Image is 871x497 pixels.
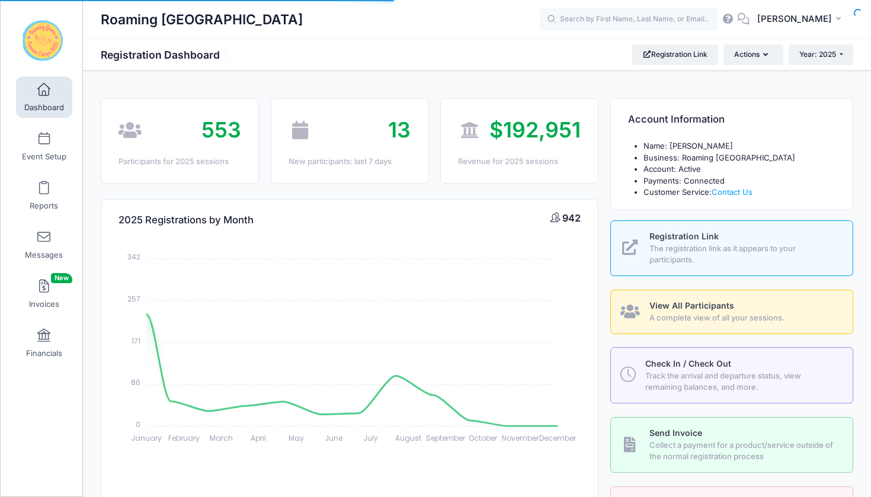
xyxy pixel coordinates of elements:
a: Financials [16,322,72,364]
tspan: 342 [127,252,140,262]
span: Collect a payment for a product/service outside of the normal registration process [649,440,840,463]
span: Check In / Check Out [645,358,731,368]
li: Name: [PERSON_NAME] [643,140,835,152]
div: New participants: last 7 days [289,156,411,168]
a: Reports [16,175,72,216]
span: Dashboard [24,102,64,113]
a: Send Invoice Collect a payment for a product/service outside of the normal registration process [610,417,853,473]
h1: Registration Dashboard [101,49,230,61]
span: The registration link as it appears to your participants. [649,243,840,266]
span: New [51,273,72,283]
span: Registration Link [649,231,719,241]
tspan: 86 [131,377,140,387]
button: Actions [723,44,783,65]
button: [PERSON_NAME] [750,6,853,33]
tspan: February [168,433,200,443]
span: Reports [30,201,58,211]
tspan: May [289,433,304,443]
img: Roaming Gnome Theatre [20,18,65,63]
a: Roaming Gnome Theatre [1,12,84,69]
tspan: August [395,433,421,443]
tspan: 171 [132,335,140,345]
span: View All Participants [649,300,734,310]
tspan: September [426,433,466,443]
span: Track the arrival and departure status, view remaining balances, and more. [645,370,839,393]
span: $192,951 [489,117,581,143]
tspan: December [540,433,577,443]
tspan: July [363,433,378,443]
a: Check In / Check Out Track the arrival and departure status, view remaining balances, and more. [610,347,853,403]
tspan: October [469,433,498,443]
a: Registration Link The registration link as it appears to your participants. [610,220,853,276]
span: 942 [562,212,581,224]
a: Contact Us [712,187,752,197]
tspan: January [131,433,162,443]
button: Year: 2025 [789,44,853,65]
a: InvoicesNew [16,273,72,315]
tspan: April [251,433,267,443]
span: Send Invoice [649,428,702,438]
span: 13 [388,117,411,143]
span: A complete view of all your sessions. [649,312,840,324]
tspan: March [210,433,233,443]
span: 553 [201,117,241,143]
div: Participants for 2025 sessions [119,156,241,168]
span: Invoices [29,299,59,309]
a: Messages [16,224,72,265]
tspan: 257 [127,294,140,304]
li: Customer Service: [643,187,835,198]
li: Business: Roaming [GEOGRAPHIC_DATA] [643,152,835,164]
span: Event Setup [22,152,66,162]
span: Financials [26,348,62,358]
div: Revenue for 2025 sessions [458,156,581,168]
a: Dashboard [16,76,72,118]
h4: Account Information [628,103,725,137]
li: Account: Active [643,163,835,175]
span: Year: 2025 [799,50,836,59]
h4: 2025 Registrations by Month [119,203,254,237]
a: Registration Link [632,44,718,65]
li: Payments: Connected [643,175,835,187]
span: Messages [25,250,63,260]
h1: Roaming [GEOGRAPHIC_DATA] [101,6,303,33]
a: Event Setup [16,126,72,167]
tspan: 0 [136,419,140,429]
tspan: November [502,433,539,443]
span: [PERSON_NAME] [757,12,832,25]
tspan: June [325,433,342,443]
a: View All Participants A complete view of all your sessions. [610,290,853,334]
input: Search by First Name, Last Name, or Email... [540,8,718,31]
